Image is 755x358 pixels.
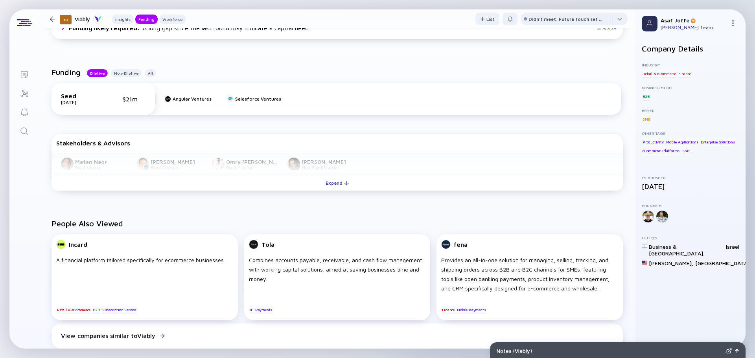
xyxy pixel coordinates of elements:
a: TolaCombines accounts payable, receivable, and cash flow management with working capital solution... [244,234,431,323]
a: Salesforce Ventures [227,96,281,102]
a: Search [9,121,39,140]
img: Open Notes [735,349,739,353]
div: A financial platform tailored specifically for ecommerce businesses. [56,255,233,293]
button: List [475,13,499,25]
div: Mobile Applications [665,138,699,146]
div: Notes ( Viably ) [497,347,723,354]
div: Offices [642,235,739,240]
div: Payments [254,306,273,314]
div: [GEOGRAPHIC_DATA] [695,260,749,266]
a: Reminders [9,102,39,121]
div: B2B [642,92,650,100]
img: Israel Flag [642,244,647,249]
div: IT [249,306,254,314]
div: Insights [112,15,134,23]
div: Mobile Payments [456,306,486,314]
h2: People Also Viewed [52,219,623,228]
div: Enterprise Solutions [700,138,736,146]
button: Non-Dilutive [111,69,142,77]
div: Retail & eCommerce [56,306,91,314]
a: IncardA financial platform tailored specifically for ecommerce businesses.Retail & eCommerceB2BSu... [52,234,238,323]
div: Retail & eCommerce [642,70,676,77]
div: eCommerce Platforms [642,147,680,155]
div: Israel [726,243,739,257]
div: SMB [642,115,651,123]
div: [DATE] [642,182,739,191]
button: Insights [112,15,134,24]
div: Seed [61,92,100,99]
div: Asaf Joffe [661,17,727,24]
div: [DATE] [61,99,100,105]
img: Expand Notes [726,348,732,354]
h2: Company Details [642,44,739,53]
div: Viably [75,14,103,24]
div: Incard [69,241,87,248]
a: Investor Map [9,83,39,102]
a: fenaProvides an all-in-one solution for managing, selling, tracking, and shipping orders across B... [436,234,623,323]
div: $21m [122,95,146,103]
div: Established [642,175,739,180]
div: [PERSON_NAME] Team [661,24,727,30]
div: Buyer [642,108,739,113]
div: Workforce [159,15,186,23]
button: All [145,69,156,77]
div: Finance [441,306,455,314]
button: Dilutive [87,69,108,77]
div: fena [454,241,468,248]
div: Business & [GEOGRAPHIC_DATA] , [649,243,724,257]
img: Profile Picture [642,16,657,31]
div: SaaS [681,147,691,155]
div: Angular Ventures [173,96,212,102]
a: Lists [9,64,39,83]
div: Provides an all-in-one solution for managing, selling, tracking, and shipping orders across B2B a... [441,255,618,293]
img: United States Flag [642,260,647,266]
div: Industry [642,62,739,67]
button: Funding [135,15,158,24]
div: [PERSON_NAME] , [649,260,694,266]
a: Angular Ventures [165,96,212,102]
div: Productivity [642,138,665,146]
div: View companies similar to Viably [61,332,155,339]
div: Stakeholders & Advisors [56,140,618,147]
h2: Funding [52,68,81,77]
img: Menu [730,20,736,26]
div: Founders [642,203,739,208]
div: Funding [135,15,158,23]
div: Tola [261,241,274,248]
div: Salesforce Ventures [235,96,281,102]
div: Combines accounts payable, receivable, and cash flow management with working capital solutions, a... [249,255,426,293]
div: Subscription Service [101,306,137,314]
div: Business Model [642,85,739,90]
div: Other Tags [642,131,739,136]
div: Finance [678,70,692,77]
div: 43 [60,15,72,24]
button: Workforce [159,15,186,24]
div: Didn't meet, Future touch set in OPTX [528,16,603,22]
div: Expand [321,177,354,189]
div: B2B [92,306,100,314]
button: Expand [52,175,623,191]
